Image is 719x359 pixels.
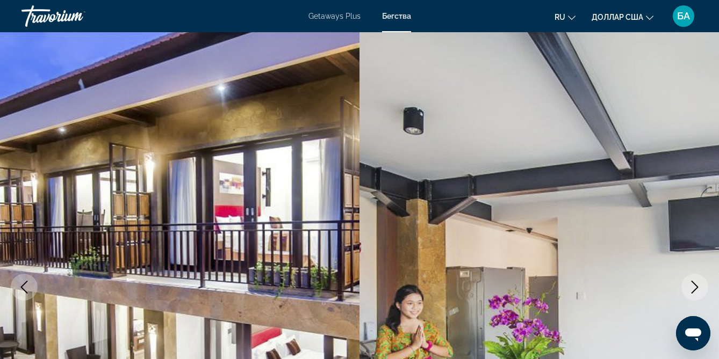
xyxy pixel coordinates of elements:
iframe: Кнопка запуска окна обмена сообщениями [676,316,710,350]
a: Getaways Plus [308,12,361,20]
button: Next image [681,274,708,301]
a: Травориум [21,2,129,30]
button: Изменить валюту [592,9,653,25]
font: ru [555,13,565,21]
font: доллар США [592,13,643,21]
a: Бегства [382,12,411,20]
button: Меню пользователя [670,5,698,27]
font: БА [677,10,690,21]
button: Previous image [11,274,38,301]
button: Изменить язык [555,9,576,25]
